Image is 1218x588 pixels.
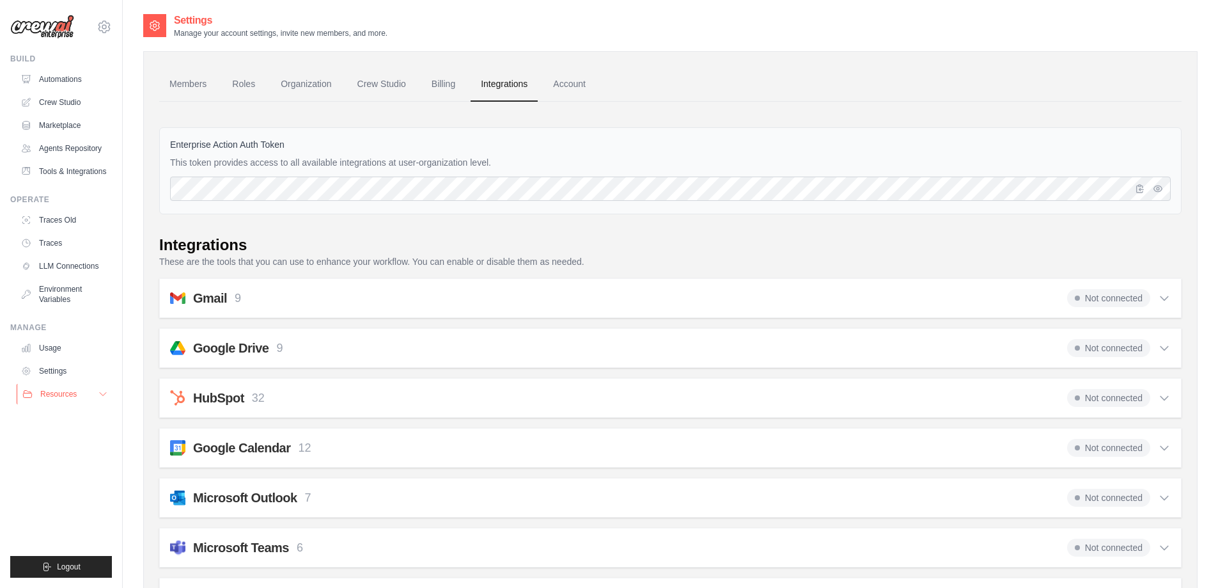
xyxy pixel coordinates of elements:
div: Integrations [159,235,247,255]
img: hubspot.svg [170,390,185,406]
div: Operate [10,195,112,205]
span: Not connected [1067,539,1150,557]
p: 7 [305,489,311,507]
p: These are the tools that you can use to enhance your workflow. You can enable or disable them as ... [159,255,1182,268]
a: Roles [222,67,265,102]
p: 6 [297,539,303,557]
span: Not connected [1067,339,1150,357]
h2: Microsoft Teams [193,539,289,557]
div: Build [10,54,112,64]
p: Manage your account settings, invite new members, and more. [174,28,387,38]
span: Not connected [1067,439,1150,457]
a: Traces [15,233,112,253]
a: LLM Connections [15,256,112,276]
a: Account [543,67,596,102]
p: This token provides access to all available integrations at user-organization level. [170,156,1171,169]
a: Integrations [471,67,538,102]
img: gmail.svg [170,290,185,306]
img: microsoftTeams.svg [170,540,185,555]
a: Environment Variables [15,279,112,310]
img: googleCalendar.svg [170,440,185,456]
span: Resources [40,389,77,399]
img: outlook.svg [170,490,185,505]
a: Crew Studio [347,67,416,102]
p: 32 [252,390,265,407]
span: Not connected [1067,489,1150,507]
a: Usage [15,338,112,358]
h2: HubSpot [193,389,244,407]
h2: Gmail [193,289,227,307]
span: Not connected [1067,389,1150,407]
button: Resources [17,384,113,404]
p: 9 [235,290,241,307]
p: 9 [276,340,283,357]
img: Logo [10,15,74,39]
div: Manage [10,322,112,333]
h2: Microsoft Outlook [193,489,297,507]
a: Members [159,67,217,102]
label: Enterprise Action Auth Token [170,138,1171,151]
a: Settings [15,361,112,381]
a: Organization [270,67,341,102]
a: Tools & Integrations [15,161,112,182]
a: Crew Studio [15,92,112,113]
a: Traces Old [15,210,112,230]
span: Logout [57,562,81,572]
span: Not connected [1067,289,1150,307]
a: Marketplace [15,115,112,136]
h2: Google Calendar [193,439,291,457]
img: googledrive.svg [170,340,185,356]
a: Automations [15,69,112,90]
h2: Google Drive [193,339,269,357]
h2: Settings [174,13,387,28]
a: Agents Repository [15,138,112,159]
a: Billing [421,67,465,102]
p: 12 [299,440,311,457]
button: Logout [10,556,112,578]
